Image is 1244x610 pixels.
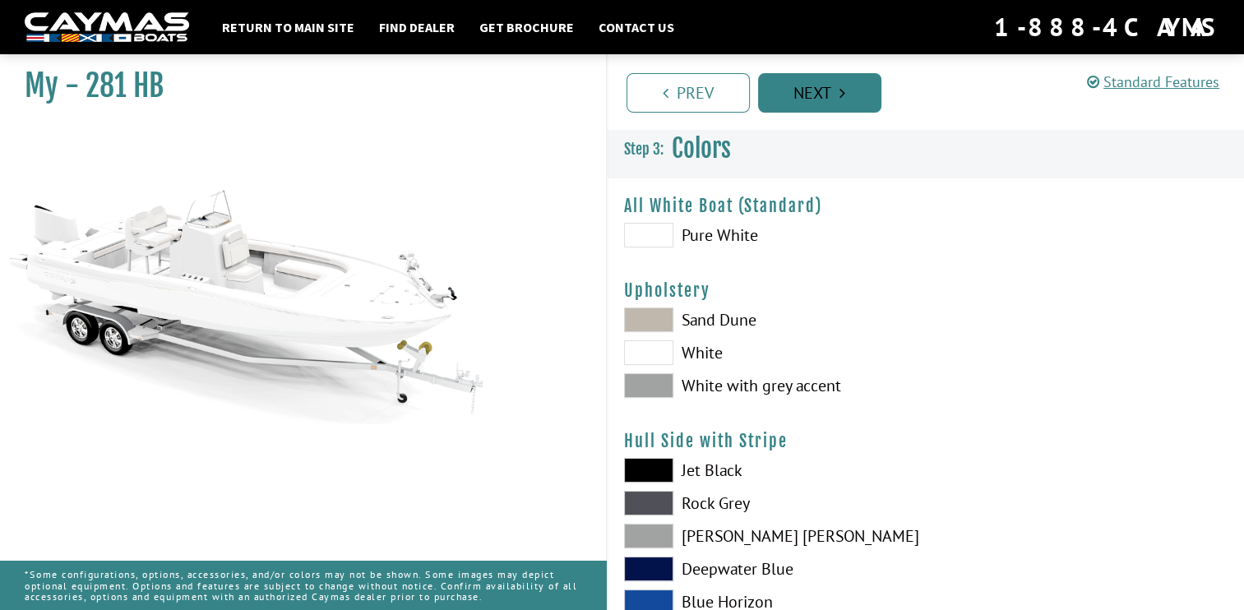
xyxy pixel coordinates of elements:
label: Rock Grey [624,491,909,515]
h4: All White Boat (Standard) [624,196,1228,216]
a: Standard Features [1087,72,1219,91]
label: White with grey accent [624,373,909,398]
label: Jet Black [624,458,909,483]
h4: Upholstery [624,280,1228,301]
h1: My - 281 HB [25,67,565,104]
label: Deepwater Blue [624,557,909,581]
label: Pure White [624,223,909,247]
label: White [624,340,909,365]
h4: Hull Side with Stripe [624,431,1228,451]
label: Sand Dune [624,307,909,332]
div: 1-888-4CAYMAS [994,9,1219,45]
a: Find Dealer [371,16,463,38]
img: white-logo-c9c8dbefe5ff5ceceb0f0178aa75bf4bb51f6bca0971e226c86eb53dfe498488.png [25,12,189,43]
a: Next [758,73,881,113]
a: Get Brochure [471,16,582,38]
a: Contact Us [590,16,682,38]
label: [PERSON_NAME] [PERSON_NAME] [624,524,909,548]
p: *Some configurations, options, accessories, and/or colors may not be shown. Some images may depic... [25,561,581,610]
a: Return to main site [214,16,363,38]
a: Prev [627,73,750,113]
